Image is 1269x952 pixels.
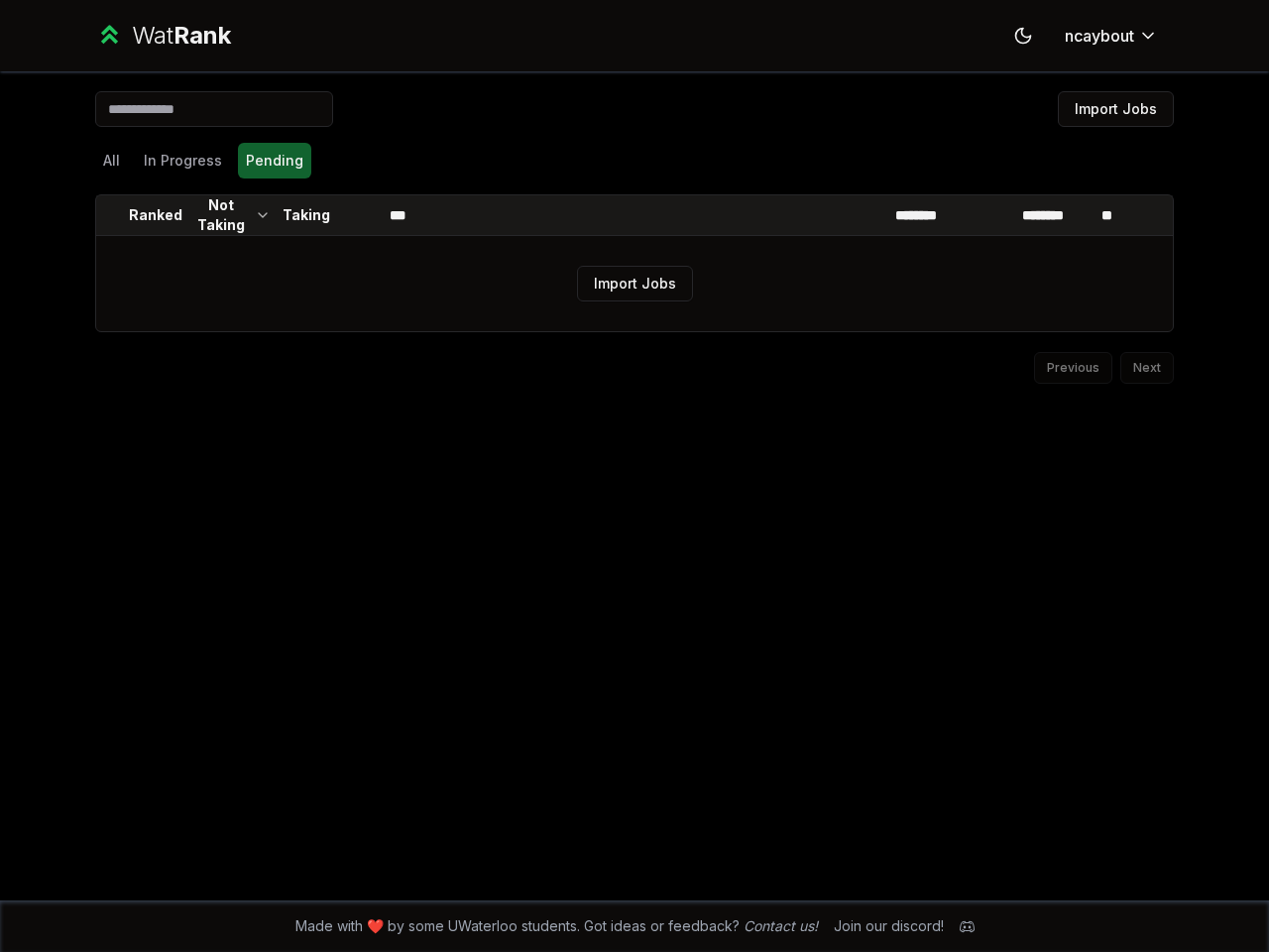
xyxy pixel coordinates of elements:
button: Import Jobs [1058,91,1174,127]
button: Pending [238,143,311,178]
a: WatRank [95,20,231,52]
button: ncaybout [1049,18,1174,54]
a: Contact us! [744,917,818,934]
span: Made with ❤️ by some UWaterloo students. Got ideas or feedback? [295,916,818,936]
span: ncaybout [1065,24,1134,48]
button: Import Jobs [577,266,693,301]
div: Wat [132,20,231,52]
p: Ranked [129,205,182,225]
button: All [95,143,128,178]
button: In Progress [136,143,230,178]
span: Rank [173,21,231,50]
div: Join our discord! [834,916,944,936]
p: Not Taking [191,195,251,235]
p: Taking [283,205,330,225]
